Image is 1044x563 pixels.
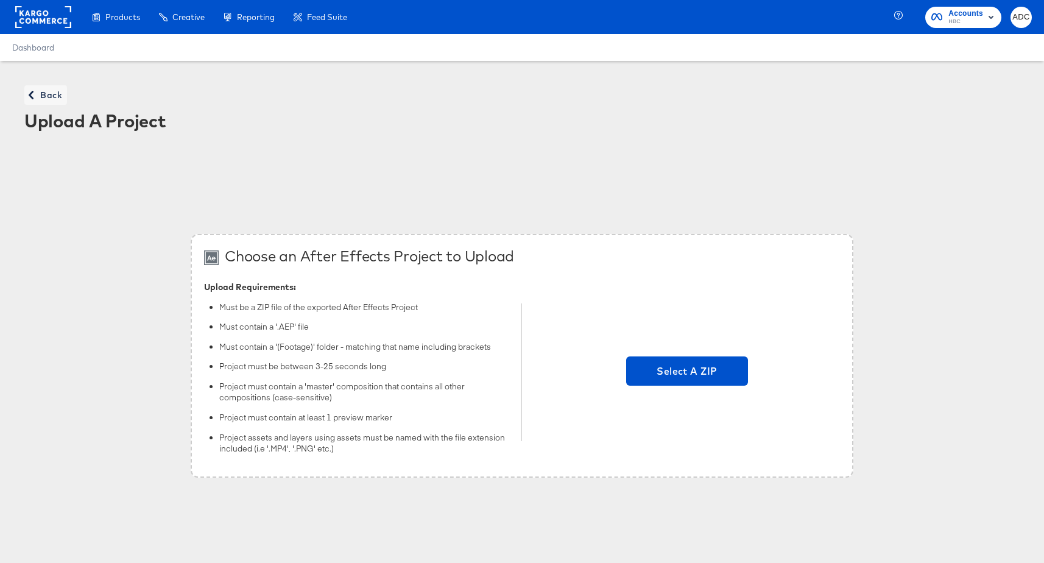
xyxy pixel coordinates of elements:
span: Select A ZIP [626,356,748,386]
li: Project must be between 3-25 seconds long [219,361,510,372]
span: Creative [172,12,205,22]
li: Must be a ZIP file of the exported After Effects Project [219,302,510,313]
span: Products [105,12,140,22]
button: Back [24,85,67,105]
li: Must contain a '(Footage)' folder - matching that name including brackets [219,341,510,353]
li: Must contain a '.AEP' file [219,321,510,333]
span: Back [29,88,62,103]
li: Project assets and layers using assets must be named with the file extension included (i.e '.MP4'... [219,432,510,455]
span: ADC [1015,10,1027,24]
li: Project must contain a 'master' composition that contains all other compositions (case-sensitive) [219,381,510,403]
span: Feed Suite [307,12,347,22]
li: Project must contain at least 1 preview marker [219,412,510,423]
a: Dashboard [12,43,54,52]
button: ADC [1010,7,1032,28]
span: HBC [948,17,983,27]
span: Reporting [237,12,275,22]
div: Choose an After Effects Project to Upload [225,247,514,264]
span: Accounts [948,7,983,20]
div: Upload Requirements: [204,282,510,292]
button: AccountsHBC [925,7,1001,28]
span: Select A ZIP [631,363,743,380]
div: Upload A Project [24,111,1020,130]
